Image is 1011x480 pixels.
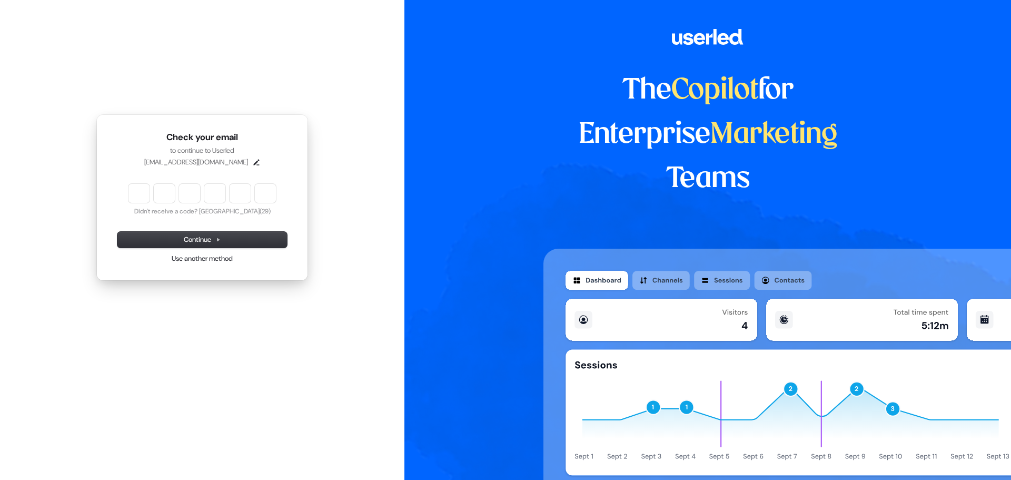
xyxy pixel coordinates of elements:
h1: The for Enterprise Teams [543,68,873,201]
button: Continue [117,232,287,248]
span: Copilot [671,77,758,104]
button: Edit [252,158,261,166]
a: Use another method [172,254,233,263]
span: Marketing [710,121,838,149]
p: to continue to Userled [117,146,287,155]
h1: Check your email [117,131,287,144]
input: Enter verification code [128,184,276,203]
span: Continue [184,235,221,244]
p: [EMAIL_ADDRESS][DOMAIN_NAME] [144,158,248,167]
